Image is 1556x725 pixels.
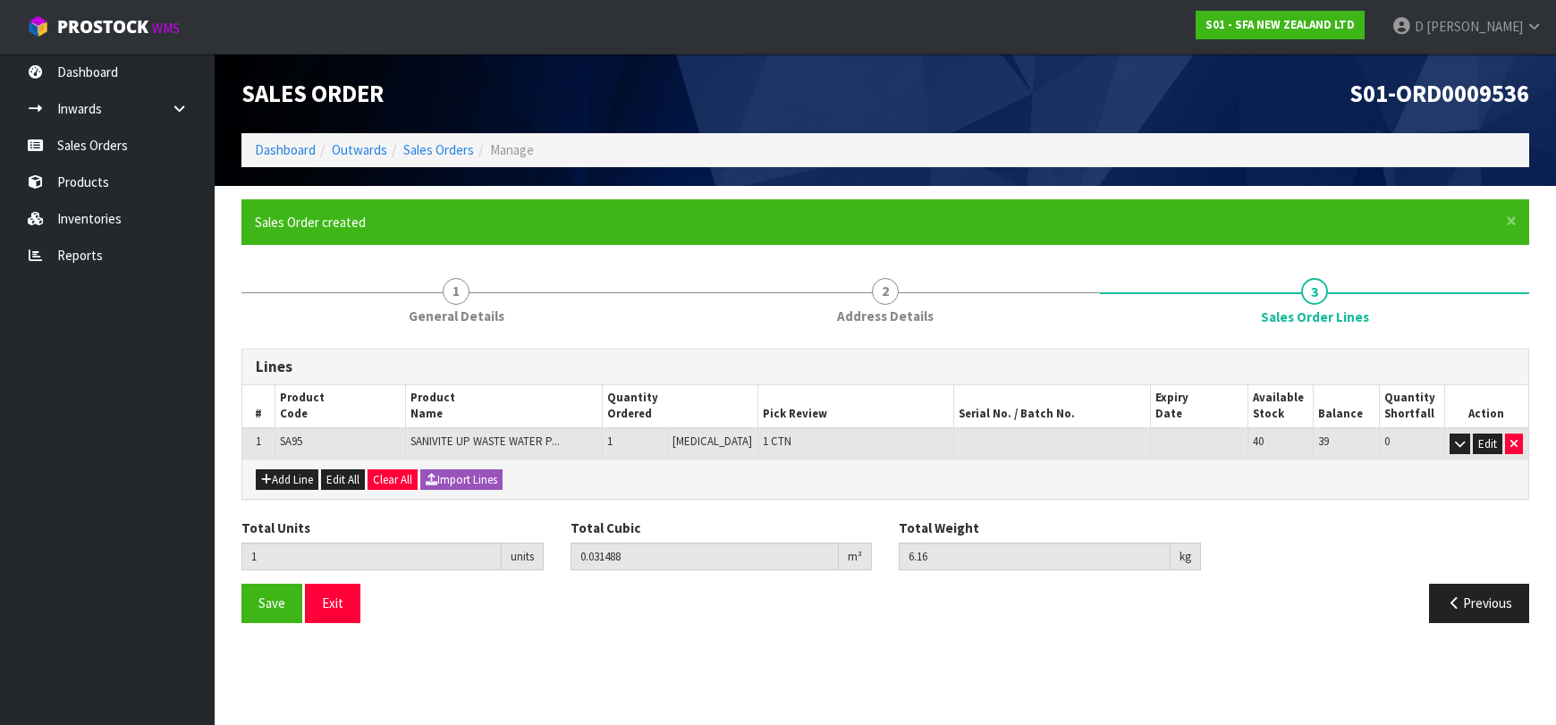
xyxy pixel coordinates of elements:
button: Edit [1473,434,1502,455]
input: Total Weight [899,543,1171,570]
span: 1 CTN [763,434,791,449]
span: Sales Order Lines [241,335,1529,636]
span: 2 [872,278,899,305]
th: Action [1444,385,1528,428]
span: 3 [1301,278,1328,305]
button: Exit [305,584,360,622]
span: 1 [607,434,613,449]
th: Product Code [275,385,406,428]
a: Outwards [332,141,387,158]
span: 1 [256,434,261,449]
th: Serial No. / Batch No. [954,385,1150,428]
a: Dashboard [255,141,316,158]
th: Balance [1314,385,1379,428]
span: Save [258,594,285,611]
span: SA95 [280,434,302,449]
small: WMS [152,20,180,37]
th: Available Stock [1248,385,1314,428]
span: Manage [490,141,534,158]
input: Total Units [241,543,502,570]
span: 1 [443,278,469,305]
button: Save [241,584,302,622]
button: Import Lines [420,469,503,491]
span: ProStock [57,15,148,38]
img: cube-alt.png [27,15,49,38]
span: D [1415,18,1424,35]
label: Total Cubic [571,518,640,537]
th: Quantity Shortfall [1379,385,1444,428]
input: Total Cubic [571,543,840,570]
span: Sales Order [241,79,384,108]
span: Sales Order created [255,214,366,231]
span: [MEDICAL_DATA] [672,434,752,449]
span: 0 [1384,434,1390,449]
span: 39 [1318,434,1329,449]
button: Previous [1429,584,1529,622]
label: Total Units [241,518,310,537]
span: General Details [409,307,504,325]
span: S01-ORD0009536 [1349,79,1529,108]
button: Add Line [256,469,318,491]
div: units [502,543,544,571]
a: Sales Orders [403,141,474,158]
span: × [1506,208,1517,233]
span: 40 [1253,434,1264,449]
button: Clear All [368,469,418,491]
span: Sales Order Lines [1261,308,1369,326]
th: Pick Review [757,385,953,428]
span: SANIVITE UP WASTE WATER P... [410,434,560,449]
label: Total Weight [899,518,979,537]
div: kg [1171,543,1201,571]
th: Expiry Date [1150,385,1248,428]
strong: S01 - SFA NEW ZEALAND LTD [1205,17,1355,32]
div: m³ [839,543,872,571]
button: Edit All [321,469,365,491]
span: [PERSON_NAME] [1426,18,1523,35]
th: Quantity Ordered [602,385,757,428]
th: Product Name [406,385,602,428]
th: # [242,385,275,428]
h3: Lines [256,358,1515,375]
span: Address Details [837,307,934,325]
